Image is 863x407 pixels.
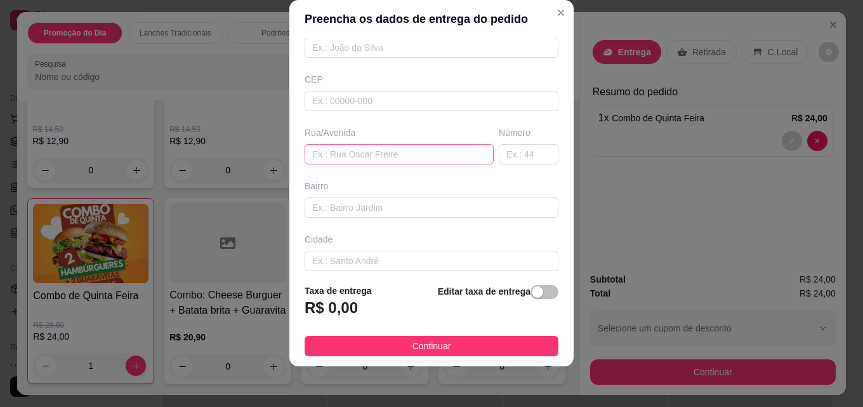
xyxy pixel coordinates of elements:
[305,298,358,318] h3: R$ 0,00
[305,126,494,139] div: Rua/Avenida
[551,3,571,23] button: Close
[305,286,372,296] strong: Taxa de entrega
[499,126,558,139] div: Número
[305,144,494,164] input: Ex.: Rua Oscar Freire
[412,339,451,353] span: Continuar
[305,91,558,111] input: Ex.: 00000-000
[305,233,558,246] div: Cidade
[499,144,558,164] input: Ex.: 44
[305,251,558,271] input: Ex.: Santo André
[305,197,558,218] input: Ex.: Bairro Jardim
[438,286,530,297] strong: Editar taxa de entrega
[305,336,558,356] button: Continuar
[305,37,558,58] input: Ex.: João da Silva
[305,73,558,86] div: CEP
[305,180,558,192] div: Bairro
